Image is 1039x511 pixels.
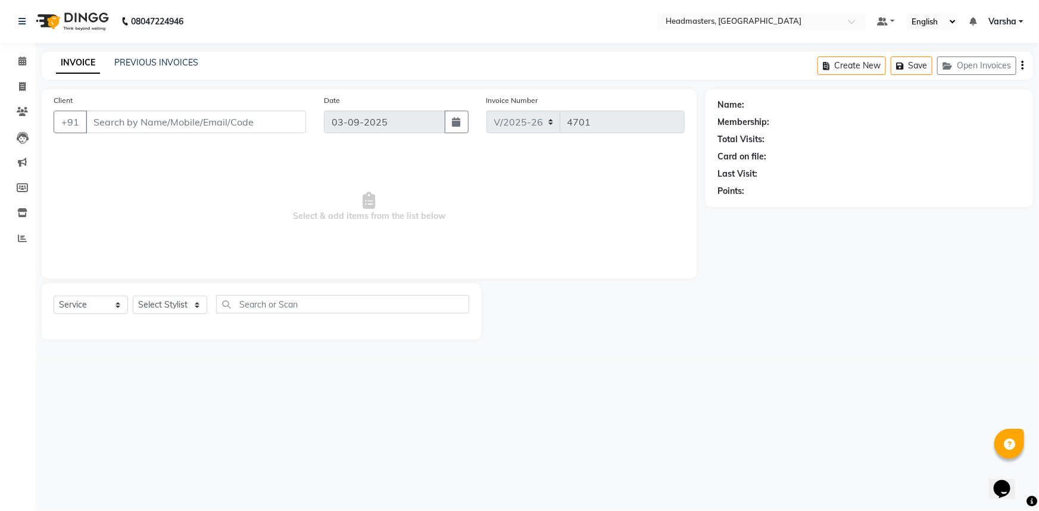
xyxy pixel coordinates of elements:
[54,111,87,133] button: +91
[486,95,538,106] label: Invoice Number
[717,133,765,146] div: Total Visits:
[989,463,1027,499] iframe: chat widget
[54,95,73,106] label: Client
[717,168,757,180] div: Last Visit:
[56,52,100,74] a: INVOICE
[818,57,886,75] button: Create New
[988,15,1016,28] span: Varsha
[891,57,932,75] button: Save
[86,111,306,133] input: Search by Name/Mobile/Email/Code
[717,99,744,111] div: Name:
[324,95,340,106] label: Date
[114,57,198,68] a: PREVIOUS INVOICES
[717,185,744,197] div: Points:
[937,57,1016,75] button: Open Invoices
[54,148,685,267] span: Select & add items from the list below
[717,116,769,128] div: Membership:
[216,295,469,314] input: Search or Scan
[131,5,183,38] b: 08047224946
[30,5,112,38] img: logo
[717,151,766,163] div: Card on file:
